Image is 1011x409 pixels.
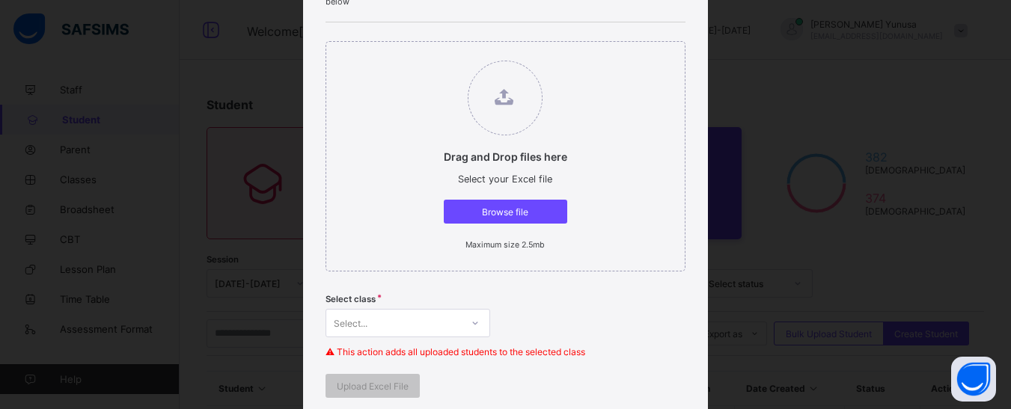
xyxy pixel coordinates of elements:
span: Select class [326,294,376,304]
div: Select... [334,309,367,337]
p: Drag and Drop files here [444,150,567,163]
small: Maximum size 2.5mb [465,240,545,250]
span: Upload Excel File [337,381,409,392]
p: ⚠ This action adds all uploaded students to the selected class [326,346,685,357]
span: Browse file [455,206,556,218]
button: Open asap [951,357,996,402]
span: Select your Excel file [458,173,552,185]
